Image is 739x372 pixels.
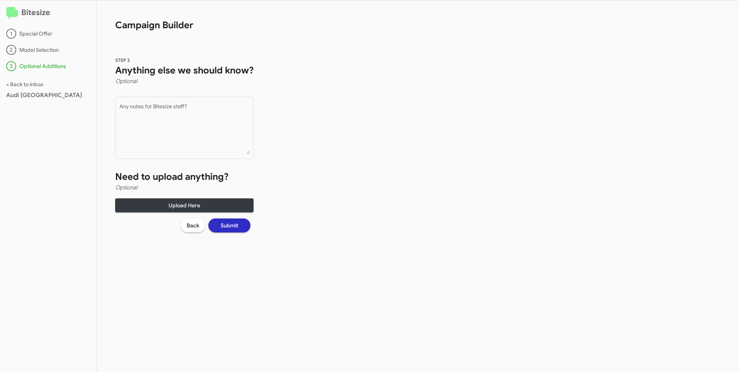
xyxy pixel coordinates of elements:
[115,77,254,86] h4: Optional
[6,45,90,55] div: Model Selection
[97,0,272,31] h1: Campaign Builder
[6,81,43,88] a: < Back to inbox
[115,64,254,77] h1: Anything else we should know?
[6,7,18,19] img: logo-minimal.svg
[115,171,254,183] h1: Need to upload anything?
[180,218,205,232] button: Back
[187,218,199,232] span: Back
[115,57,130,63] span: STEP 3
[6,61,90,71] div: Optional Additions
[6,91,90,99] div: Audi [GEOGRAPHIC_DATA]
[6,29,16,39] div: 1
[6,61,16,71] div: 3
[6,29,90,39] div: Special Offer
[115,183,254,192] h4: Optional
[115,198,254,212] button: Upload Here
[121,198,247,212] span: Upload Here
[208,218,250,232] button: Submit
[6,45,16,55] div: 2
[6,7,90,19] h2: Bitesize
[221,218,238,232] span: Submit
